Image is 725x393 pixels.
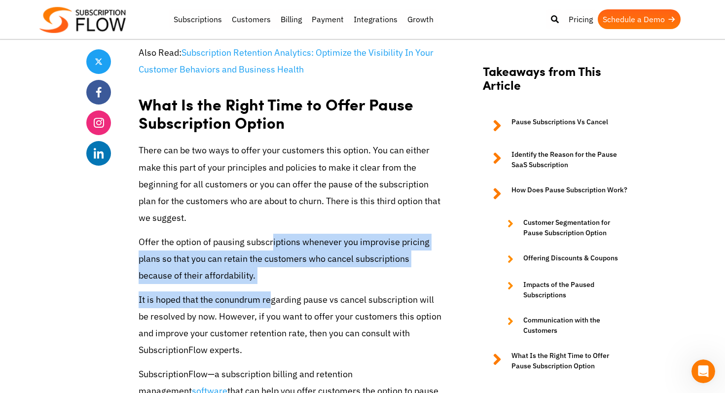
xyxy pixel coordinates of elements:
[169,9,227,29] a: Subscriptions
[498,253,629,265] a: Offering Discounts & Coupons
[598,9,681,29] a: Schedule a Demo
[564,9,598,29] a: Pricing
[349,9,402,29] a: Integrations
[139,291,442,359] p: It is hoped that the conundrum regarding pause vs cancel subscription will be resolved by now. Ho...
[498,217,629,238] a: Customer Segmentation for Pause Subscription Option
[139,142,442,226] p: There can be two ways to offer your customers this option. You can either make this part of your ...
[483,64,629,102] h2: Takeaways from This Article
[402,9,438,29] a: Growth
[483,149,629,170] a: Identify the Reason for the Pause SaaS Subscription
[483,117,629,135] a: Pause Subscriptions Vs Cancel
[139,234,442,285] p: Offer the option of pausing subscriptions whenever you improvise pricing plans so that you can re...
[39,7,126,33] img: Subscriptionflow
[483,351,629,371] a: What Is the Right Time to Offer Pause Subscription Option
[483,185,629,203] a: How Does Pause Subscription Work?
[139,85,442,135] h2: What Is the Right Time to Offer Pause Subscription Option
[498,315,629,336] a: Communication with the Customers
[307,9,349,29] a: Payment
[691,359,715,383] iframe: Intercom live chat
[227,9,276,29] a: Customers
[498,280,629,300] a: Impacts of the Paused Subscriptions
[139,47,434,75] a: Subscription Retention Analytics: Optimize the Visibility In Your Customer Behaviors and Business...
[276,9,307,29] a: Billing
[139,44,442,78] p: Also Read:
